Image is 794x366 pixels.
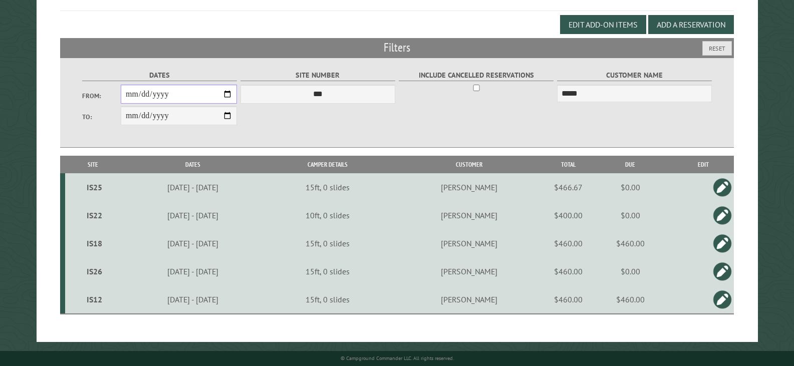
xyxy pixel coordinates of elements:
div: IS25 [69,182,119,192]
th: Site [65,156,121,173]
td: $460.00 [548,257,588,285]
td: 15ft, 0 slides [265,173,390,201]
th: Due [588,156,672,173]
div: [DATE] - [DATE] [123,210,263,220]
td: $460.00 [548,229,588,257]
td: 10ft, 0 slides [265,201,390,229]
th: Customer [390,156,548,173]
label: Site Number [240,70,396,81]
div: [DATE] - [DATE] [123,294,263,304]
button: Edit Add-on Items [560,15,646,34]
td: $0.00 [588,173,672,201]
div: [DATE] - [DATE] [123,182,263,192]
td: $460.00 [588,229,672,257]
button: Add a Reservation [648,15,734,34]
td: $460.00 [588,285,672,314]
td: [PERSON_NAME] [390,285,548,314]
small: © Campground Commander LLC. All rights reserved. [341,355,454,361]
td: 15ft, 0 slides [265,285,390,314]
label: To: [82,112,121,122]
td: [PERSON_NAME] [390,257,548,285]
label: Customer Name [557,70,712,81]
td: $0.00 [588,201,672,229]
td: [PERSON_NAME] [390,229,548,257]
div: [DATE] - [DATE] [123,266,263,276]
td: $460.00 [548,285,588,314]
td: [PERSON_NAME] [390,201,548,229]
td: $466.67 [548,173,588,201]
h2: Filters [60,38,734,57]
div: IS26 [69,266,119,276]
div: IS22 [69,210,119,220]
th: Total [548,156,588,173]
label: Dates [82,70,237,81]
th: Dates [121,156,265,173]
label: Include Cancelled Reservations [399,70,554,81]
th: Camper Details [265,156,390,173]
td: $0.00 [588,257,672,285]
td: $400.00 [548,201,588,229]
td: 15ft, 0 slides [265,229,390,257]
td: [PERSON_NAME] [390,173,548,201]
div: IS18 [69,238,119,248]
label: From: [82,91,121,101]
td: 15ft, 0 slides [265,257,390,285]
button: Reset [702,41,732,56]
div: [DATE] - [DATE] [123,238,263,248]
th: Edit [672,156,734,173]
div: IS12 [69,294,119,304]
